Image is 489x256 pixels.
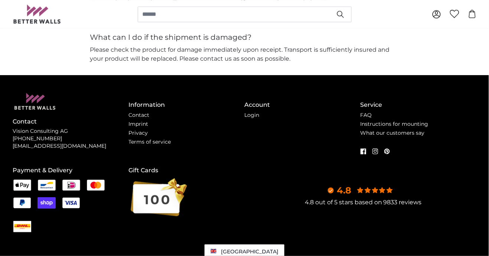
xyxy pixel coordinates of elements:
[221,248,278,255] span: [GEOGRAPHIC_DATA]
[90,45,399,63] p: Please check the product for damage immediately upon receipt. Transport is sufficiently insured a...
[129,166,245,175] h4: Gift Cards
[245,112,260,118] a: Login
[361,121,428,127] a: Instructions for mounting
[13,223,31,230] img: DEX
[129,112,150,118] a: Contact
[245,100,361,109] h4: Account
[13,128,129,150] p: Vision Consulting AG [PHONE_NUMBER] [EMAIL_ADDRESS][DOMAIN_NAME]
[129,100,245,109] h4: Information
[13,166,129,175] h4: Payment & Delivery
[129,121,149,127] a: Imprint
[361,129,425,136] a: What our customers say
[129,129,148,136] a: Privacy
[90,32,399,42] h4: What can I do if the shipment is damaged?
[129,138,171,145] a: Terms of service
[305,199,422,206] a: 4.8 out of 5 stars based on 9833 reviews
[211,249,216,253] img: United Kingdom
[13,4,61,23] img: Betterwalls
[361,112,372,118] a: FAQ
[361,100,476,109] h4: Service
[13,117,129,126] h4: Contact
